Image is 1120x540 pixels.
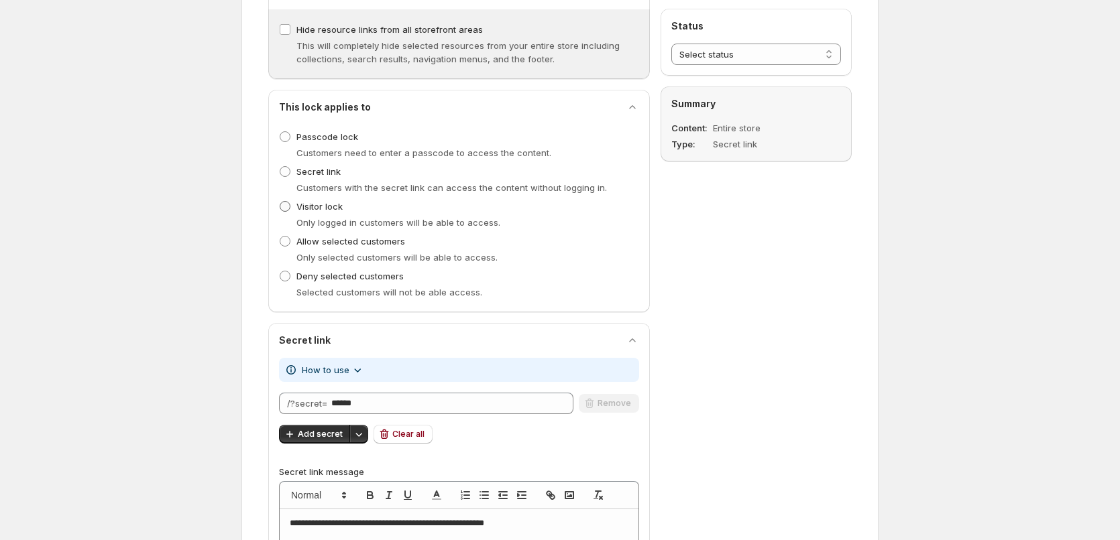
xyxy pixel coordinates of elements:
span: Allow selected customers [296,236,405,247]
span: Secret link [296,166,341,177]
span: Visitor lock [296,201,343,212]
span: Clear all [392,429,425,440]
button: How to use [294,359,372,381]
span: Deny selected customers [296,271,404,281]
span: How to use [302,363,349,377]
dd: Secret link [713,137,806,151]
span: Hide resource links from all storefront areas [296,24,483,35]
h2: Secret link [279,334,331,347]
p: Secret link message [279,465,639,478]
span: Add secret [298,429,343,440]
span: Passcode lock [296,131,358,142]
span: /?secret= [287,398,327,409]
span: Only logged in customers will be able to access. [296,217,500,228]
span: Selected customers will not be able access. [296,287,482,297]
h2: Summary [671,97,841,111]
button: Add secret [279,425,351,444]
h2: This lock applies to [279,100,371,114]
span: This will completely hide selected resources from your entire store including collections, search... [296,40,620,64]
h2: Status [671,19,841,33]
dt: Type : [671,137,710,151]
dt: Content : [671,121,710,135]
button: Other save actions [349,425,368,444]
span: Customers with the secret link can access the content without logging in. [296,182,607,193]
span: Customers need to enter a passcode to access the content. [296,147,551,158]
button: Clear all secrets [374,425,433,444]
dd: Entire store [713,121,806,135]
span: Only selected customers will be able to access. [296,252,498,263]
